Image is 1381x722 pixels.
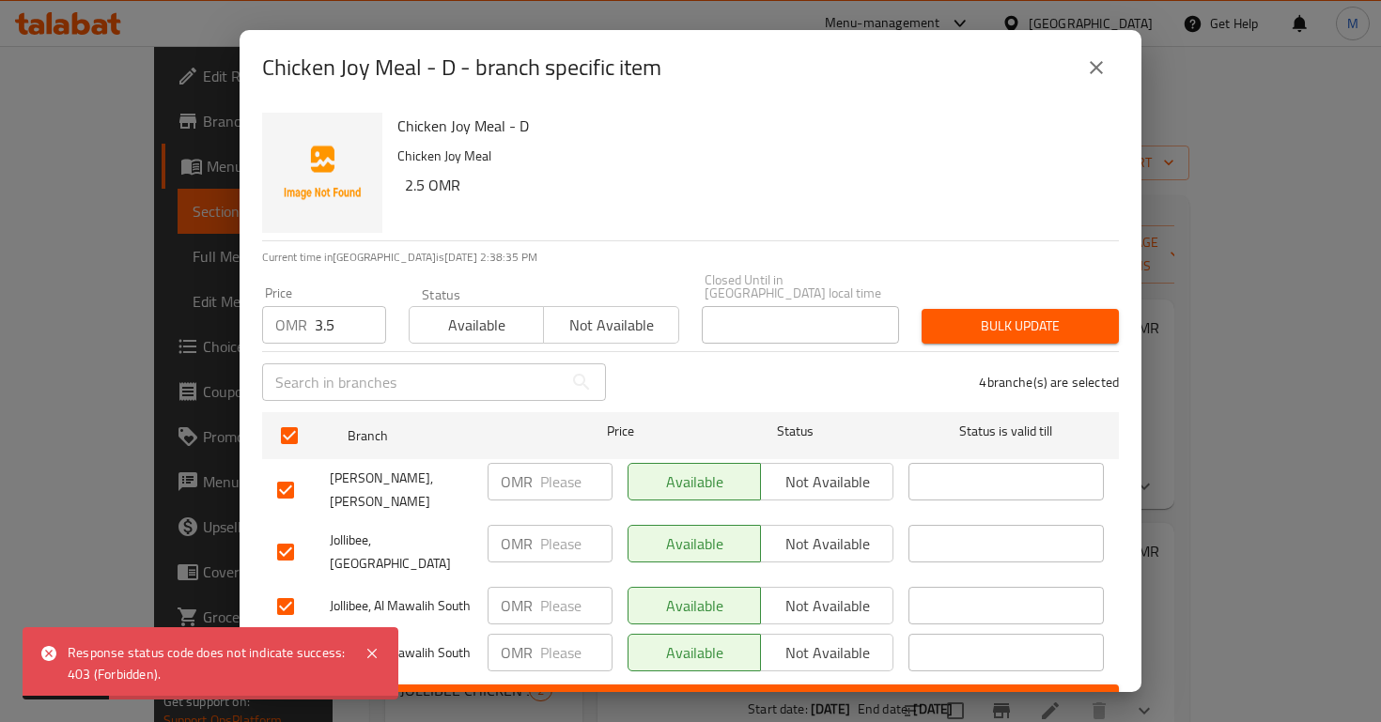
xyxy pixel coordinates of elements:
img: Chicken Joy Meal - D [262,113,382,233]
span: Not available [768,469,886,496]
span: Available [417,312,536,339]
button: Available [628,525,761,562]
p: 4 branche(s) are selected [979,373,1119,392]
span: Jollibee, Al Mawalih South [330,641,473,665]
button: Save [262,684,1119,719]
p: OMR [501,532,533,555]
h6: 2.5 OMR [405,172,1104,198]
button: Bulk update [922,309,1119,344]
input: Search in branches [262,363,563,401]
span: Available [636,530,753,558]
p: OMR [501,470,533,493]
span: Jollibee,[GEOGRAPHIC_DATA] [330,529,473,576]
span: Not available [768,530,886,558]
input: Please enter price [540,463,613,500]
button: Not available [760,634,893,671]
span: Available [636,469,753,496]
span: Not available [551,312,671,339]
p: OMR [275,314,307,336]
p: Current time in [GEOGRAPHIC_DATA] is [DATE] 2:38:35 PM [262,249,1119,266]
span: Jollibee, Al Mawalih South [330,594,473,618]
span: Status [698,420,893,443]
p: OMR [501,594,533,617]
button: Not available [760,587,893,624]
span: Branch [348,424,543,448]
h2: Chicken Joy Meal - D - branch specific item [262,53,661,83]
button: Available [409,306,544,344]
span: [PERSON_NAME], [PERSON_NAME] [330,467,473,514]
input: Please enter price [540,587,613,624]
input: Please enter price [540,525,613,562]
span: Bulk update [937,315,1104,338]
h6: Chicken Joy Meal - D [397,113,1104,139]
p: Chicken Joy Meal [397,145,1104,168]
p: OMR [501,641,533,664]
input: Please enter price [540,634,613,671]
span: Not available [768,639,886,667]
input: Please enter price [315,306,386,344]
button: Available [628,463,761,500]
button: Available [628,587,761,624]
button: Not available [760,463,893,500]
span: Price [558,420,683,443]
button: Not available [760,525,893,562]
span: Save [277,690,1104,714]
span: Status is valid till [908,420,1104,443]
span: Not available [768,592,886,620]
span: Available [636,639,753,667]
span: Available [636,592,753,620]
div: Response status code does not indicate success: 403 (Forbidden). [68,642,346,684]
button: Not available [543,306,678,344]
button: close [1074,45,1119,90]
button: Available [628,634,761,671]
